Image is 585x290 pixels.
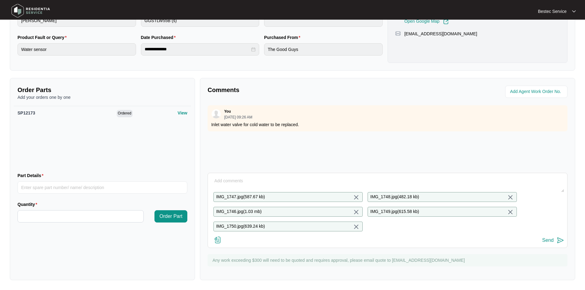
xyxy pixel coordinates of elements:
p: IMG_1750.jpg ( 639.24 kb ) [216,223,265,230]
input: Part Details [18,181,187,194]
img: user.svg [212,109,221,118]
p: [DATE] 09:26 AM [224,115,252,119]
img: dropdown arrow [572,10,576,13]
p: Any work exceeding $300 will need to be quoted and requires approval, please email quote to [EMAI... [213,257,564,263]
p: You [224,109,231,114]
label: Quantity [18,201,40,207]
input: Product Fault or Query [18,43,136,56]
input: Add Agent Work Order No. [510,88,564,95]
p: IMG_1749.jpg ( 615.58 kb ) [370,208,419,215]
div: Send [542,238,554,243]
span: SP12173 [18,110,35,115]
img: close [507,208,514,216]
img: close [353,194,360,201]
p: IMG_1748.jpg ( 482.18 kb ) [370,194,419,200]
img: close [353,223,360,230]
p: Comments [208,86,383,94]
a: Open Google Map [404,19,449,25]
p: Inlet water valve for cold water to be replaced. [211,122,564,128]
input: Purchased From [264,43,383,56]
p: [EMAIL_ADDRESS][DOMAIN_NAME] [404,31,477,37]
p: Add your orders one by one [18,94,187,100]
img: send-icon.svg [557,237,564,244]
img: residentia service logo [9,2,52,20]
label: Purchased From [264,34,303,41]
input: Quantity [18,211,143,222]
p: Bestec Service [538,8,567,14]
label: Part Details [18,172,46,179]
img: file-attachment-doc.svg [214,236,221,244]
img: map-pin [395,31,401,36]
p: IMG_1746.jpg ( 1.03 mb ) [216,208,262,215]
img: close [507,194,514,201]
span: Ordered [117,110,133,117]
button: Order Part [154,210,187,222]
img: close [353,208,360,216]
p: IMG_1747.jpg ( 587.67 kb ) [216,194,265,200]
label: Product Fault or Query [18,34,69,41]
button: Send [542,236,564,245]
p: View [177,110,187,116]
label: Date Purchased [141,34,178,41]
input: Date Purchased [145,46,250,52]
img: Link-External [443,19,449,25]
p: Order Parts [18,86,187,94]
span: Order Part [159,213,182,220]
